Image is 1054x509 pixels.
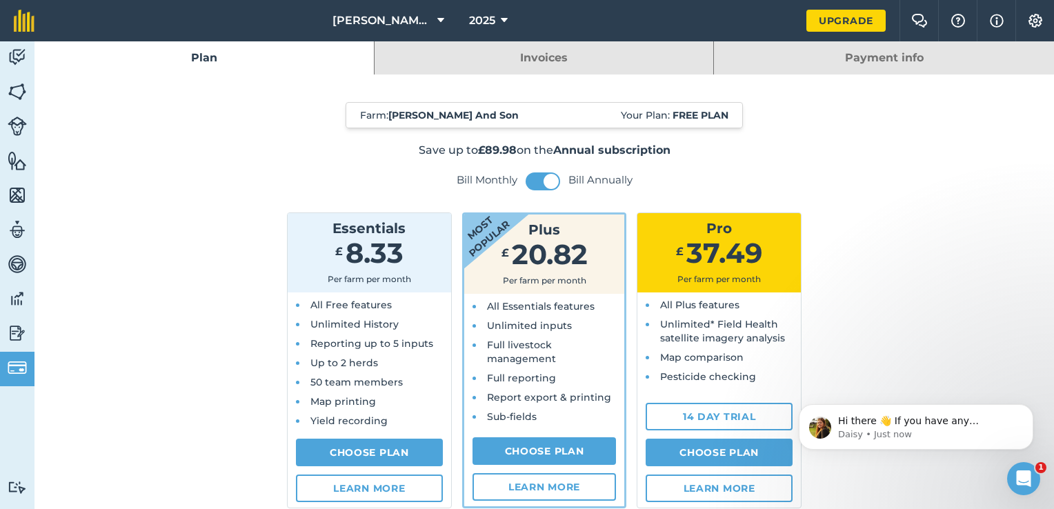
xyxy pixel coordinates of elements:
span: 20.82 [512,237,588,271]
a: Upgrade [806,10,886,32]
img: svg+xml;base64,PD94bWwgdmVyc2lvbj0iMS4wIiBlbmNvZGluZz0idXRmLTgiPz4KPCEtLSBHZW5lcmF0b3I6IEFkb2JlIE... [8,254,27,275]
img: Two speech bubbles overlapping with the left bubble in the forefront [911,14,928,28]
span: 50 team members [310,376,403,388]
strong: £89.98 [478,143,517,157]
span: All Free features [310,299,392,311]
span: Farm : [360,108,519,122]
img: svg+xml;base64,PD94bWwgdmVyc2lvbj0iMS4wIiBlbmNvZGluZz0idXRmLTgiPz4KPCEtLSBHZW5lcmF0b3I6IEFkb2JlIE... [8,219,27,240]
a: Choose Plan [296,439,443,466]
a: Learn more [296,475,443,502]
span: Reporting up to 5 inputs [310,337,433,350]
span: Per farm per month [503,275,586,286]
label: Bill Monthly [457,173,517,187]
img: A cog icon [1027,14,1044,28]
img: svg+xml;base64,PD94bWwgdmVyc2lvbj0iMS4wIiBlbmNvZGluZz0idXRmLTgiPz4KPCEtLSBHZW5lcmF0b3I6IEFkb2JlIE... [8,358,27,377]
span: Essentials [332,220,406,237]
img: svg+xml;base64,PD94bWwgdmVyc2lvbj0iMS4wIiBlbmNvZGluZz0idXRmLTgiPz4KPCEtLSBHZW5lcmF0b3I6IEFkb2JlIE... [8,323,27,343]
span: Map comparison [660,351,744,363]
img: svg+xml;base64,PHN2ZyB4bWxucz0iaHR0cDovL3d3dy53My5vcmcvMjAwMC9zdmciIHdpZHRoPSI1NiIgaGVpZ2h0PSI2MC... [8,81,27,102]
span: Unlimited inputs [487,319,572,332]
span: Up to 2 herds [310,357,378,369]
a: Learn more [473,473,617,501]
span: Per farm per month [328,274,411,284]
img: svg+xml;base64,PD94bWwgdmVyc2lvbj0iMS4wIiBlbmNvZGluZz0idXRmLTgiPz4KPCEtLSBHZW5lcmF0b3I6IEFkb2JlIE... [8,117,27,136]
span: Plus [528,221,560,238]
span: Map printing [310,395,376,408]
span: Per farm per month [677,274,761,284]
span: All Essentials features [487,300,595,312]
a: Invoices [375,41,714,74]
span: 2025 [469,12,495,29]
span: All Plus features [660,299,739,311]
strong: [PERSON_NAME] And Son [388,109,519,121]
a: Plan [34,41,374,74]
span: Report export & printing [487,391,611,403]
img: svg+xml;base64,PD94bWwgdmVyc2lvbj0iMS4wIiBlbmNvZGluZz0idXRmLTgiPz4KPCEtLSBHZW5lcmF0b3I6IEFkb2JlIE... [8,47,27,68]
a: Learn more [646,475,793,502]
a: Choose Plan [646,439,793,466]
span: Full livestock management [487,339,556,365]
img: svg+xml;base64,PD94bWwgdmVyc2lvbj0iMS4wIiBlbmNvZGluZz0idXRmLTgiPz4KPCEtLSBHZW5lcmF0b3I6IEFkb2JlIE... [8,288,27,309]
span: Your Plan: [621,108,728,122]
img: svg+xml;base64,PD94bWwgdmVyc2lvbj0iMS4wIiBlbmNvZGluZz0idXRmLTgiPz4KPCEtLSBHZW5lcmF0b3I6IEFkb2JlIE... [8,481,27,494]
a: Choose Plan [473,437,617,465]
strong: Most popular [423,174,536,279]
span: £ [335,245,343,258]
img: svg+xml;base64,PHN2ZyB4bWxucz0iaHR0cDovL3d3dy53My5vcmcvMjAwMC9zdmciIHdpZHRoPSI1NiIgaGVpZ2h0PSI2MC... [8,185,27,206]
a: 14 day trial [646,403,793,430]
a: Payment info [714,41,1054,74]
span: £ [501,246,509,259]
iframe: Intercom live chat [1007,462,1040,495]
img: fieldmargin Logo [14,10,34,32]
span: 1 [1035,462,1046,473]
iframe: Intercom notifications message [778,375,1054,472]
img: A question mark icon [950,14,966,28]
span: Pesticide checking [660,370,756,383]
span: Unlimited* Field Health satellite imagery analysis [660,318,785,344]
span: [PERSON_NAME] And Son [332,12,432,29]
span: £ [676,245,684,258]
p: Save up to on the [193,142,896,159]
span: Full reporting [487,372,556,384]
span: Yield recording [310,415,388,427]
span: 37.49 [686,236,762,270]
span: Sub-fields [487,410,537,423]
strong: Annual subscription [553,143,670,157]
label: Bill Annually [568,173,633,187]
span: 8.33 [346,236,404,270]
span: Unlimited History [310,318,399,330]
span: Pro [706,220,732,237]
img: svg+xml;base64,PHN2ZyB4bWxucz0iaHR0cDovL3d3dy53My5vcmcvMjAwMC9zdmciIHdpZHRoPSI1NiIgaGVpZ2h0PSI2MC... [8,150,27,171]
strong: Free plan [673,109,728,121]
img: svg+xml;base64,PHN2ZyB4bWxucz0iaHR0cDovL3d3dy53My5vcmcvMjAwMC9zdmciIHdpZHRoPSIxNyIgaGVpZ2h0PSIxNy... [990,12,1004,29]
